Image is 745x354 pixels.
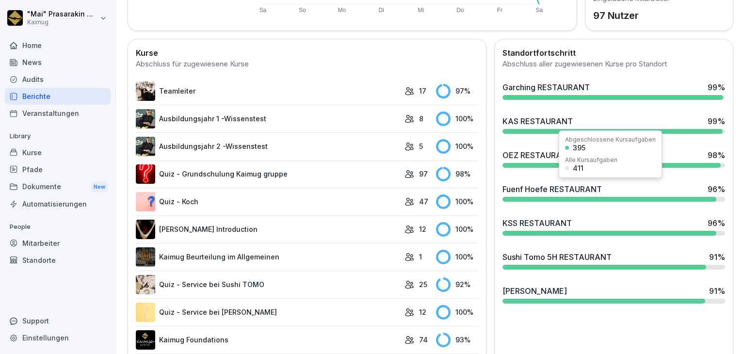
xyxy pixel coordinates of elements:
text: Do [457,7,465,14]
div: 100 % [436,305,478,320]
div: OEZ RESTAURANT [502,149,573,161]
img: ejcw8pgrsnj3kwnpxq2wy9us.png [136,220,155,239]
div: 96 % [708,217,725,229]
a: Mitarbeiter [5,235,111,252]
div: 98 % [436,167,478,181]
div: 96 % [708,183,725,195]
img: p7t4hv9nngsgdpqtll45nlcz.png [136,330,155,350]
p: People [5,219,111,235]
p: 12 [419,224,426,234]
p: 12 [419,307,426,317]
p: "Mai" Prasarakin Natechnanok [27,10,98,18]
a: Automatisierungen [5,195,111,212]
a: Quiz - Service bei Sushi TOMO [136,275,400,294]
a: [PERSON_NAME]91% [499,281,729,307]
a: Kaimug Foundations [136,330,400,350]
a: Garching RESTAURANT99% [499,78,729,104]
img: emg2a556ow6sapjezcrppgxh.png [136,303,155,322]
div: Support [5,312,111,329]
img: pak566alvbcplycpy5gzgq7j.png [136,275,155,294]
h2: Kurse [136,47,478,59]
div: [PERSON_NAME] [502,285,567,297]
a: Standorte [5,252,111,269]
div: Garching RESTAURANT [502,81,590,93]
a: Ausbildungsjahr 1 -Wissenstest [136,109,400,129]
p: 17 [419,86,426,96]
text: Mo [338,7,346,14]
div: 93 % [436,333,478,347]
h2: Standortfortschritt [502,47,725,59]
a: Quiz - Koch [136,192,400,211]
a: Sushi Tomo 5H RESTAURANT91% [499,247,729,274]
a: OEZ RESTAURANT98% [499,145,729,172]
div: 91 % [709,285,725,297]
div: KAS RESTAURANT [502,115,573,127]
div: 99 % [708,81,725,93]
div: 411 [573,165,583,172]
div: Abgeschlossene Kursaufgaben [565,137,656,143]
a: KAS RESTAURANT99% [499,112,729,138]
a: Teamleiter [136,81,400,101]
p: 1 [419,252,422,262]
p: 8 [419,113,423,124]
p: 97 [419,169,428,179]
div: Fuenf Hoefe RESTAURANT [502,183,602,195]
a: DokumenteNew [5,178,111,196]
p: 74 [419,335,428,345]
div: New [91,181,108,193]
div: 97 % [436,84,478,98]
div: Sushi Tomo 5H RESTAURANT [502,251,612,263]
p: Library [5,129,111,144]
a: Audits [5,71,111,88]
a: Kurse [5,144,111,161]
div: Alle Kursaufgaben [565,157,617,163]
a: Home [5,37,111,54]
img: vu7fopty42ny43mjush7cma0.png [136,247,155,267]
a: Ausbildungsjahr 2 -Wissenstest [136,137,400,156]
div: 100 % [436,222,478,237]
p: 25 [419,279,427,290]
p: 47 [419,196,428,207]
div: 100 % [436,112,478,126]
a: Quiz - Grundschulung Kaimug gruppe [136,164,400,184]
a: Kaimug Beurteilung im Allgemeinen [136,247,400,267]
text: Fr [497,7,502,14]
div: Dokumente [5,178,111,196]
img: t7brl8l3g3sjoed8o8dm9hn8.png [136,192,155,211]
div: KSS RESTAURANT [502,217,572,229]
a: Berichte [5,88,111,105]
a: Veranstaltungen [5,105,111,122]
p: 97 Nutzer [593,8,670,23]
div: 98 % [708,149,725,161]
div: 100 % [436,139,478,154]
div: Abschluss aller zugewiesenen Kurse pro Standort [502,59,725,70]
p: 5 [419,141,423,151]
div: 100 % [436,250,478,264]
text: Sa [259,7,267,14]
a: Einstellungen [5,329,111,346]
text: So [299,7,306,14]
text: Di [379,7,384,14]
a: News [5,54,111,71]
text: Sa [536,7,543,14]
div: 91 % [709,251,725,263]
a: Quiz - Service bei [PERSON_NAME] [136,303,400,322]
div: 100 % [436,194,478,209]
img: pytyph5pk76tu4q1kwztnixg.png [136,81,155,101]
img: m7c771e1b5zzexp1p9raqxk8.png [136,109,155,129]
p: Kaimug [27,19,98,26]
text: Mi [418,7,424,14]
img: kdhala7dy4uwpjq3l09r8r31.png [136,137,155,156]
a: KSS RESTAURANT96% [499,213,729,240]
div: Pfade [5,161,111,178]
img: ima4gw5kbha2jc8jl1pti4b9.png [136,164,155,184]
div: 99 % [708,115,725,127]
div: 92 % [436,277,478,292]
